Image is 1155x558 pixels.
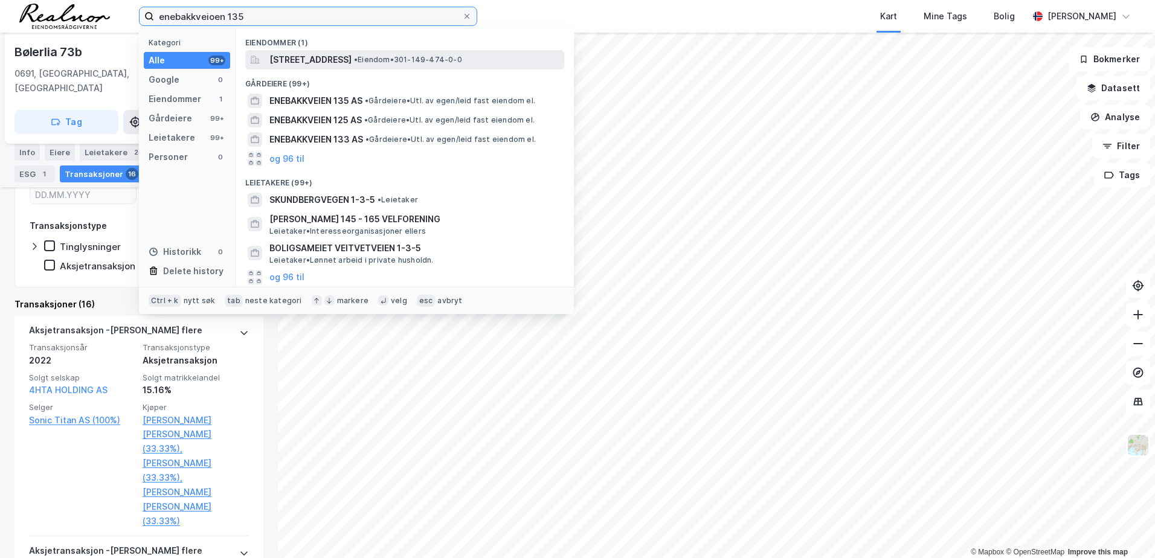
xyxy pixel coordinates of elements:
div: neste kategori [245,296,302,306]
div: Alle [149,53,165,68]
div: Google [149,72,179,87]
span: • [365,96,368,105]
div: [PERSON_NAME] [1047,9,1116,24]
div: Aksjetransaksjon [143,353,249,368]
div: Transaksjoner (16) [14,297,263,312]
div: 0691, [GEOGRAPHIC_DATA], [GEOGRAPHIC_DATA] [14,66,170,95]
a: Sonic Titan AS (100%) [29,413,135,428]
div: Leietakere [80,144,147,161]
button: og 96 til [269,152,304,166]
div: Transaksjoner [60,165,143,182]
span: Gårdeiere • Utl. av egen/leid fast eiendom el. [365,135,536,144]
a: OpenStreetMap [1006,548,1064,556]
span: ENEBAKKVEIEN 135 AS [269,94,362,108]
button: Tag [14,110,118,134]
button: Bokmerker [1069,47,1150,71]
div: Eiendommer [149,92,201,106]
a: [PERSON_NAME] [PERSON_NAME] (33.33%) [143,485,249,528]
span: Gårdeiere • Utl. av egen/leid fast eiendom el. [364,115,535,125]
span: Solgt matrikkelandel [143,373,249,383]
div: Bolig [994,9,1015,24]
div: Kategori [149,38,230,47]
div: Aksjetransaksjon - [PERSON_NAME] flere [29,323,202,342]
iframe: Chat Widget [1095,500,1155,558]
div: 0 [216,75,225,85]
div: 99+ [208,114,225,123]
div: Kart [880,9,897,24]
span: Eiendom • 301-149-474-0-0 [354,55,462,65]
a: 4HTA HOLDING AS [29,385,108,395]
span: Leietaker • Lønnet arbeid i private husholdn. [269,255,434,265]
div: 99+ [208,133,225,143]
span: ENEBAKKVEIEN 133 AS [269,132,363,147]
a: Improve this map [1068,548,1128,556]
div: velg [391,296,407,306]
div: 99+ [208,56,225,65]
div: Transaksjonstype [30,219,107,233]
div: Aksjetransaksjon [60,260,135,272]
span: [PERSON_NAME] 145 - 165 VELFORENING [269,212,559,226]
div: Eiendommer (1) [236,28,574,50]
div: Gårdeiere (99+) [236,69,574,91]
div: Personer [149,150,188,164]
span: Leietaker • Interesseorganisasjoner ellers [269,226,426,236]
span: Selger [29,402,135,412]
div: tab [225,295,243,307]
div: nytt søk [184,296,216,306]
input: DD.MM.YYYY [30,185,136,204]
span: • [378,195,381,204]
div: Info [14,144,40,161]
div: markere [337,296,368,306]
span: • [354,55,358,64]
span: Transaksjonstype [143,342,249,353]
div: 1 [216,94,225,104]
span: • [365,135,369,144]
a: Mapbox [971,548,1004,556]
button: og 96 til [269,270,304,284]
div: Bølerlia 73b [14,42,85,62]
div: 0 [216,247,225,257]
a: [PERSON_NAME] [PERSON_NAME] (33.33%), [143,413,249,457]
div: Eiere [45,144,75,161]
div: 1 [38,168,50,180]
div: Historikk [149,245,201,259]
div: 2 [130,146,142,158]
div: 15.16% [143,383,249,397]
span: BOLIGSAMEIET VEITVETVEIEN 1-3-5 [269,241,559,255]
div: Kontrollprogram for chat [1095,500,1155,558]
div: 0 [216,152,225,162]
div: Delete history [163,264,224,278]
span: Transaksjonsår [29,342,135,353]
a: [PERSON_NAME] (33.33%), [143,456,249,485]
span: Leietaker [378,195,418,205]
div: Mine Tags [924,9,967,24]
img: realnor-logo.934646d98de889bb5806.png [19,4,110,29]
img: Z [1127,434,1150,457]
span: ENEBAKKVEIEN 125 AS [269,113,362,127]
button: Datasett [1076,76,1150,100]
button: Analyse [1080,105,1150,129]
div: 2022 [29,353,135,368]
div: avbryt [437,296,462,306]
div: ESG [14,165,55,182]
span: [STREET_ADDRESS] [269,53,352,67]
div: Leietakere (99+) [236,168,574,190]
span: Kjøper [143,402,249,412]
div: 16 [126,168,138,180]
div: Leietakere [149,130,195,145]
button: Filter [1092,134,1150,158]
div: Tinglysninger [60,241,121,252]
span: • [364,115,368,124]
div: esc [417,295,436,307]
span: Solgt selskap [29,373,135,383]
div: Gårdeiere [149,111,192,126]
span: Gårdeiere • Utl. av egen/leid fast eiendom el. [365,96,535,106]
span: SKUNDBERGVEGEN 1-3-5 [269,193,375,207]
input: Søk på adresse, matrikkel, gårdeiere, leietakere eller personer [154,7,462,25]
div: Ctrl + k [149,295,181,307]
button: Tags [1094,163,1150,187]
